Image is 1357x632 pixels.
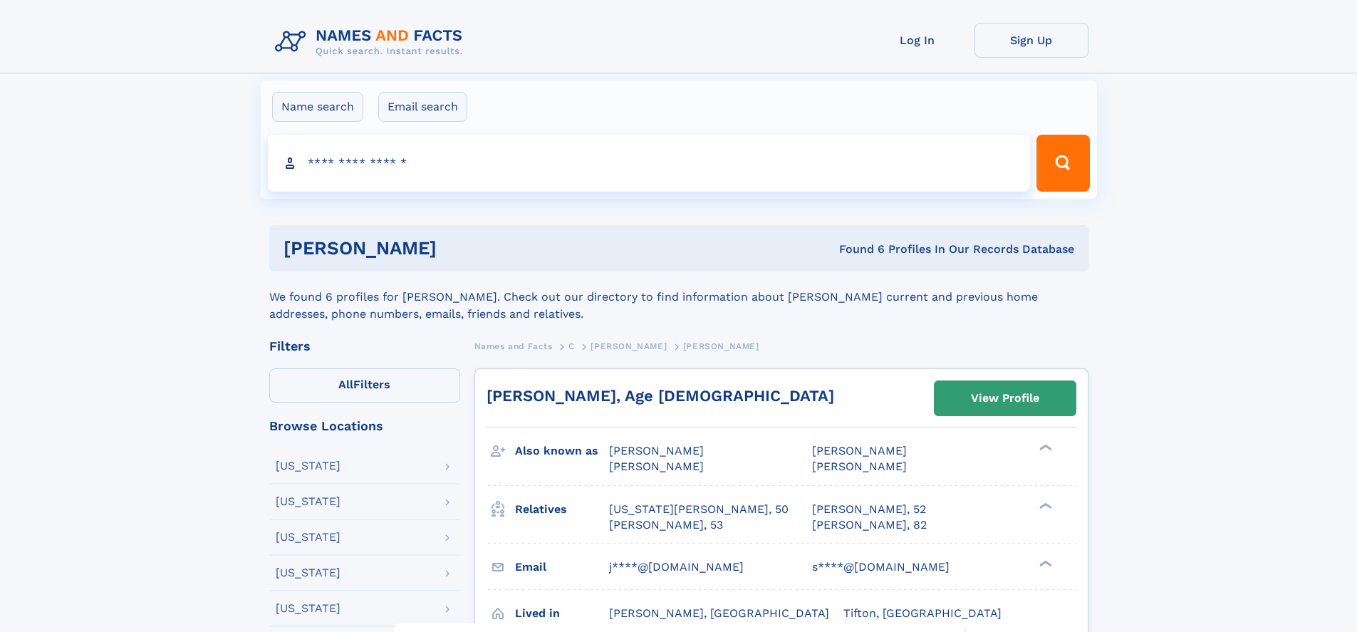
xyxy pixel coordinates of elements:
[1036,443,1053,452] div: ❯
[487,387,834,405] a: [PERSON_NAME], Age [DEMOGRAPHIC_DATA]
[638,242,1074,257] div: Found 6 Profiles In Our Records Database
[812,502,926,517] a: [PERSON_NAME], 52
[609,517,723,533] a: [PERSON_NAME], 53
[269,271,1088,323] div: We found 6 profiles for [PERSON_NAME]. Check out our directory to find information about [PERSON_...
[269,340,460,353] div: Filters
[284,239,638,257] h1: [PERSON_NAME]
[276,567,340,579] div: [US_STATE]
[683,341,759,351] span: [PERSON_NAME]
[378,92,467,122] label: Email search
[515,555,609,579] h3: Email
[843,606,1002,620] span: Tifton, [GEOGRAPHIC_DATA]
[515,601,609,626] h3: Lived in
[812,444,907,457] span: [PERSON_NAME]
[269,420,460,432] div: Browse Locations
[609,460,704,473] span: [PERSON_NAME]
[568,337,575,355] a: C
[591,341,667,351] span: [PERSON_NAME]
[1036,135,1089,192] button: Search Button
[268,135,1031,192] input: search input
[861,23,974,58] a: Log In
[474,337,553,355] a: Names and Facts
[609,606,829,620] span: [PERSON_NAME], [GEOGRAPHIC_DATA]
[276,460,340,472] div: [US_STATE]
[515,439,609,463] h3: Also known as
[812,460,907,473] span: [PERSON_NAME]
[609,502,789,517] a: [US_STATE][PERSON_NAME], 50
[591,337,667,355] a: [PERSON_NAME]
[272,92,363,122] label: Name search
[515,497,609,522] h3: Relatives
[269,23,474,61] img: Logo Names and Facts
[269,368,460,403] label: Filters
[338,378,353,391] span: All
[971,382,1039,415] div: View Profile
[276,603,340,614] div: [US_STATE]
[812,517,927,533] a: [PERSON_NAME], 82
[935,381,1076,415] a: View Profile
[276,532,340,543] div: [US_STATE]
[974,23,1088,58] a: Sign Up
[276,496,340,507] div: [US_STATE]
[1036,559,1053,568] div: ❯
[568,341,575,351] span: C
[1036,501,1053,510] div: ❯
[609,444,704,457] span: [PERSON_NAME]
